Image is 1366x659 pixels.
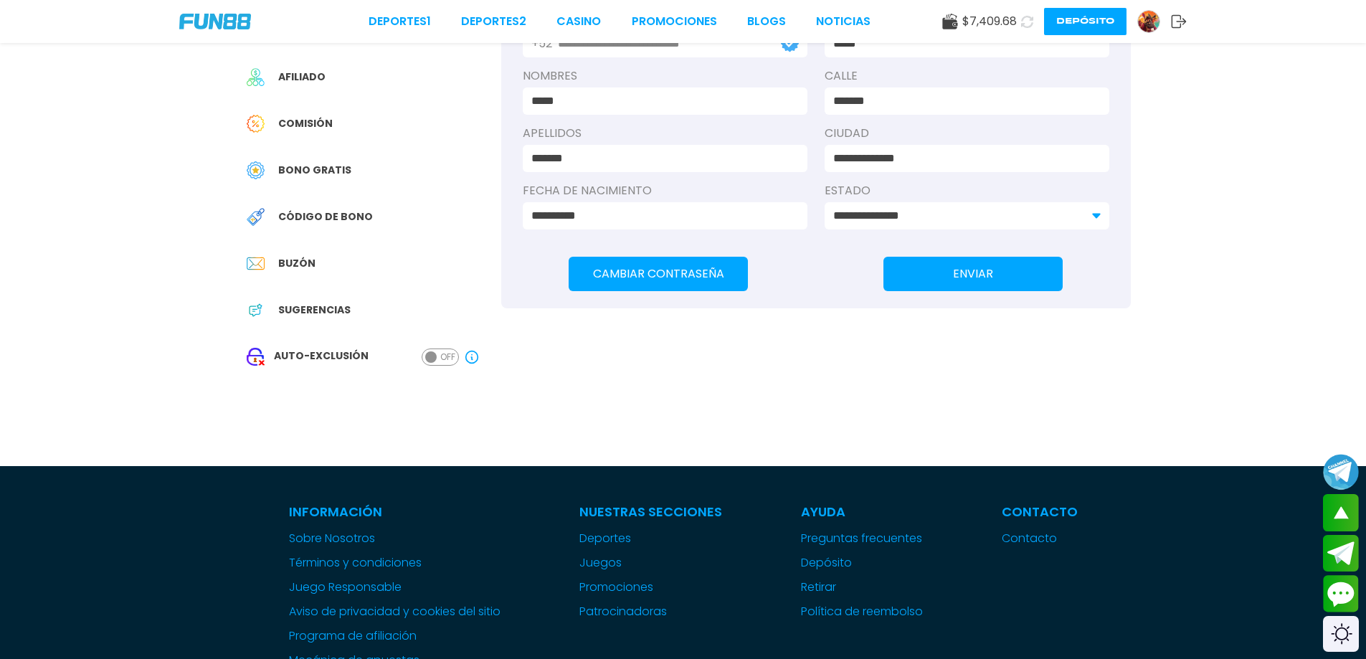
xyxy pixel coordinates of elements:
[579,502,722,521] p: Nuestras Secciones
[579,530,722,547] a: Deportes
[1137,10,1171,33] a: Avatar
[236,61,501,93] a: AffiliateAfiliado
[801,502,923,521] p: Ayuda
[579,603,722,620] a: Patrocinadoras
[289,554,501,572] a: Términos y condiciones
[278,70,326,85] span: Afiliado
[523,67,807,85] label: NOMBRES
[1138,11,1159,32] img: Avatar
[523,182,807,199] label: Fecha de Nacimiento
[801,554,923,572] a: Depósito
[579,554,622,572] button: Juegos
[247,68,265,86] img: Affiliate
[1044,8,1127,35] button: Depósito
[825,67,1109,85] label: Calle
[274,349,369,366] span: AUTO-EXCLUSIÓN
[556,13,601,30] a: CASINO
[1323,494,1359,531] button: scroll up
[236,294,501,326] a: App FeedbackSugerencias
[1323,616,1359,652] div: Switch theme
[579,579,722,596] a: Promociones
[1323,535,1359,572] button: Join telegram
[523,125,807,142] label: APELLIDOS
[289,530,501,547] a: Sobre Nosotros
[422,349,459,366] button: OFF
[440,351,455,364] span: OFF
[236,154,501,186] a: Free BonusBono Gratis
[289,627,501,645] a: Programa de afiliación
[247,115,265,133] img: Commission
[247,348,265,366] img: Close Account
[278,303,351,318] span: Sugerencias
[801,530,923,547] a: Preguntas frecuentes
[278,209,373,224] span: Código de bono
[247,208,265,226] img: Redeem Bonus
[1323,575,1359,612] button: Contact customer service
[816,13,871,30] a: NOTICIAS
[801,579,923,596] a: Retirar
[825,125,1109,142] label: Ciudad
[289,502,501,521] p: Información
[247,161,265,179] img: Free Bonus
[247,301,265,319] img: App Feedback
[236,247,501,280] a: InboxBuzón
[883,257,1063,291] button: ENVIAR
[747,13,786,30] a: BLOGS
[369,13,431,30] a: Deportes1
[1002,502,1078,521] p: Contacto
[1002,530,1078,547] a: Contacto
[825,182,1109,199] label: Estado
[632,13,717,30] a: Promociones
[278,256,316,271] span: Buzón
[801,603,923,620] a: Política de reembolso
[289,603,501,620] a: Aviso de privacidad y cookies del sitio
[278,116,333,131] span: Comisión
[962,13,1017,30] span: $ 7,409.68
[461,13,526,30] a: Deportes2
[531,35,552,52] p: +52
[236,201,501,233] a: Redeem BonusCódigo de bono
[289,579,501,596] a: Juego Responsable
[247,255,265,272] img: Inbox
[569,257,748,291] button: Cambiar Contraseña
[179,14,251,29] img: Company Logo
[236,108,501,140] a: CommissionComisión
[278,163,351,178] span: Bono Gratis
[1323,453,1359,490] button: Join telegram channel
